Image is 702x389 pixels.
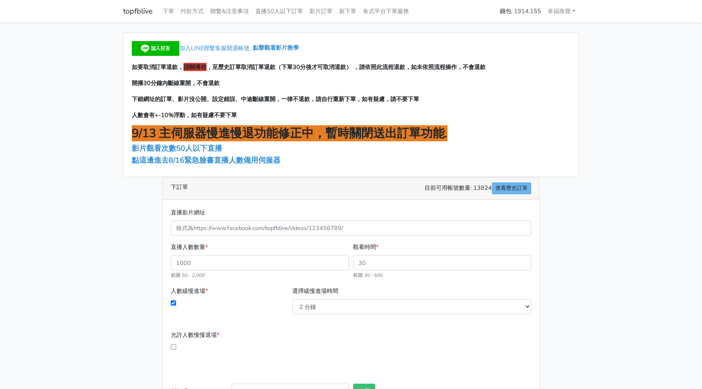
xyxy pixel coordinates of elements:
small: 範圍 50 - 2,000 [171,272,205,279]
span: 人數會有+-10%浮動，如有疑慮不要下單 [132,111,237,119]
a: 聯繫&注意事項 [207,3,252,19]
div: 下訂單 [163,177,539,200]
label: 人數緩慢進場 [171,286,208,296]
a: 50人以下直播 [176,143,224,153]
input: 30 [353,255,531,270]
label: 觀看時間 [353,242,379,252]
span: 9/13 主伺服器慢進慢退功能修正中，暫時關閉送出訂單功能. [132,125,447,141]
label: 允許人數慢慢退場 [171,330,219,340]
a: 影片訂單 [306,3,336,19]
strong: 錢包: 1914.155 [500,7,541,15]
img: 加入好友 [132,41,179,56]
span: 50人以下直播 [176,143,222,153]
a: 新下單 [336,3,360,19]
a: 影片觀看次數 [132,143,176,153]
a: 加入LINE聯繫客服開通帳號 [132,44,253,52]
label: 直播人數數量 [171,242,208,252]
label: 直播影片網址 [171,208,205,217]
small: 範圍 30 - 600 [353,272,383,279]
span: 請關播前 [184,63,206,71]
a: 付款方式 [177,3,207,19]
a: 各式平台下單服務 [360,3,412,19]
span: 目前可用帳號數量: 13824 [424,182,531,194]
input: 格式為https://www.facebook.com/topfblive/videos/123456789/ [171,221,531,236]
a: 直播50人以下訂單 [252,3,306,19]
span: 如要取消訂單退款， [132,63,184,71]
a: 查看歷史訂單 [492,182,531,194]
span: 加入LINE聯繫客服開通帳號 [179,44,250,52]
span: ，至歷史訂單取消訂單退款（下單30分後才可取消退款） ，請依照此流程退款，如未依照流程操作，不會退款 [206,63,486,71]
a: 點擊觀看影片教學 [253,44,299,52]
a: 下單 [159,3,177,19]
a: 點這邊進去8/16緊急臉書直播人數備用伺服器 [132,155,280,165]
label: 選擇緩慢進場時間 [292,286,338,296]
a: 錢包: 1914.155 [496,3,544,19]
span: 下錯網址的訂單、影片沒公開、設定錯誤、中途斷線重開，一律不退款，請自行重新下單，如有疑慮，請不要下單 [132,95,419,103]
a: topfblive [123,3,153,19]
a: 幸福珠寶 [544,3,579,19]
input: 1000 [171,255,349,270]
span: 開播30分鐘內斷線重開，不會退款 [132,79,220,87]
